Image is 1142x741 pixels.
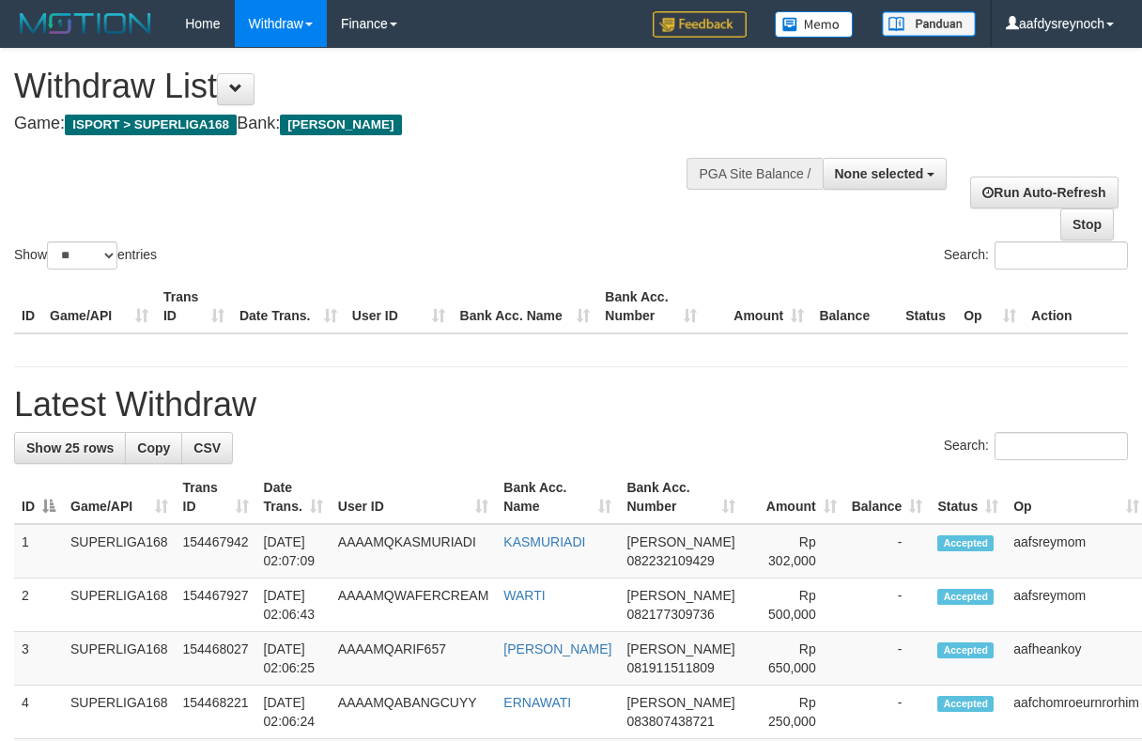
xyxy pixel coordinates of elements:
[176,524,256,579] td: 154467942
[256,632,331,686] td: [DATE] 02:06:25
[844,579,931,632] td: -
[14,241,157,270] label: Show entries
[14,280,42,333] th: ID
[503,695,571,710] a: ERNAWATI
[14,686,63,739] td: 4
[176,579,256,632] td: 154467927
[653,11,747,38] img: Feedback.jpg
[844,524,931,579] td: -
[14,579,63,632] td: 2
[176,471,256,524] th: Trans ID: activate to sort column ascending
[331,524,497,579] td: AAAAMQKASMURIADI
[14,68,743,105] h1: Withdraw List
[944,241,1128,270] label: Search:
[844,632,931,686] td: -
[331,632,497,686] td: AAAAMQARIF657
[14,115,743,133] h4: Game: Bank:
[844,686,931,739] td: -
[181,432,233,464] a: CSV
[970,177,1118,208] a: Run Auto-Refresh
[280,115,401,135] span: [PERSON_NAME]
[626,714,714,729] span: Copy 083807438721 to clipboard
[775,11,854,38] img: Button%20Memo.svg
[626,660,714,675] span: Copy 081911511809 to clipboard
[1024,280,1128,333] th: Action
[743,471,844,524] th: Amount: activate to sort column ascending
[823,158,948,190] button: None selected
[503,534,585,549] a: KASMURIADI
[193,440,221,455] span: CSV
[597,280,704,333] th: Bank Acc. Number
[256,524,331,579] td: [DATE] 02:07:09
[743,632,844,686] td: Rp 650,000
[453,280,598,333] th: Bank Acc. Name
[898,280,956,333] th: Status
[331,579,497,632] td: AAAAMQWAFERCREAM
[626,695,734,710] span: [PERSON_NAME]
[626,607,714,622] span: Copy 082177309736 to clipboard
[811,280,898,333] th: Balance
[331,471,497,524] th: User ID: activate to sort column ascending
[944,432,1128,460] label: Search:
[882,11,976,37] img: panduan.png
[995,432,1128,460] input: Search:
[63,686,176,739] td: SUPERLIGA168
[63,524,176,579] td: SUPERLIGA168
[937,696,994,712] span: Accepted
[704,280,811,333] th: Amount
[835,166,924,181] span: None selected
[626,641,734,656] span: [PERSON_NAME]
[137,440,170,455] span: Copy
[503,588,545,603] a: WARTI
[47,241,117,270] select: Showentries
[930,471,1006,524] th: Status: activate to sort column ascending
[626,553,714,568] span: Copy 082232109429 to clipboard
[63,632,176,686] td: SUPERLIGA168
[743,524,844,579] td: Rp 302,000
[176,686,256,739] td: 154468221
[687,158,822,190] div: PGA Site Balance /
[156,280,232,333] th: Trans ID
[743,579,844,632] td: Rp 500,000
[619,471,742,524] th: Bank Acc. Number: activate to sort column ascending
[176,632,256,686] td: 154468027
[844,471,931,524] th: Balance: activate to sort column ascending
[937,642,994,658] span: Accepted
[496,471,619,524] th: Bank Acc. Name: activate to sort column ascending
[256,579,331,632] td: [DATE] 02:06:43
[331,686,497,739] td: AAAAMQABANGCUYY
[14,386,1128,424] h1: Latest Withdraw
[14,471,63,524] th: ID: activate to sort column descending
[125,432,182,464] a: Copy
[14,9,157,38] img: MOTION_logo.png
[14,432,126,464] a: Show 25 rows
[42,280,156,333] th: Game/API
[232,280,345,333] th: Date Trans.
[65,115,237,135] span: ISPORT > SUPERLIGA168
[937,589,994,605] span: Accepted
[256,471,331,524] th: Date Trans.: activate to sort column ascending
[14,524,63,579] td: 1
[956,280,1024,333] th: Op
[26,440,114,455] span: Show 25 rows
[937,535,994,551] span: Accepted
[743,686,844,739] td: Rp 250,000
[626,588,734,603] span: [PERSON_NAME]
[1060,208,1114,240] a: Stop
[995,241,1128,270] input: Search:
[63,579,176,632] td: SUPERLIGA168
[626,534,734,549] span: [PERSON_NAME]
[256,686,331,739] td: [DATE] 02:06:24
[14,632,63,686] td: 3
[63,471,176,524] th: Game/API: activate to sort column ascending
[503,641,611,656] a: [PERSON_NAME]
[345,280,453,333] th: User ID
